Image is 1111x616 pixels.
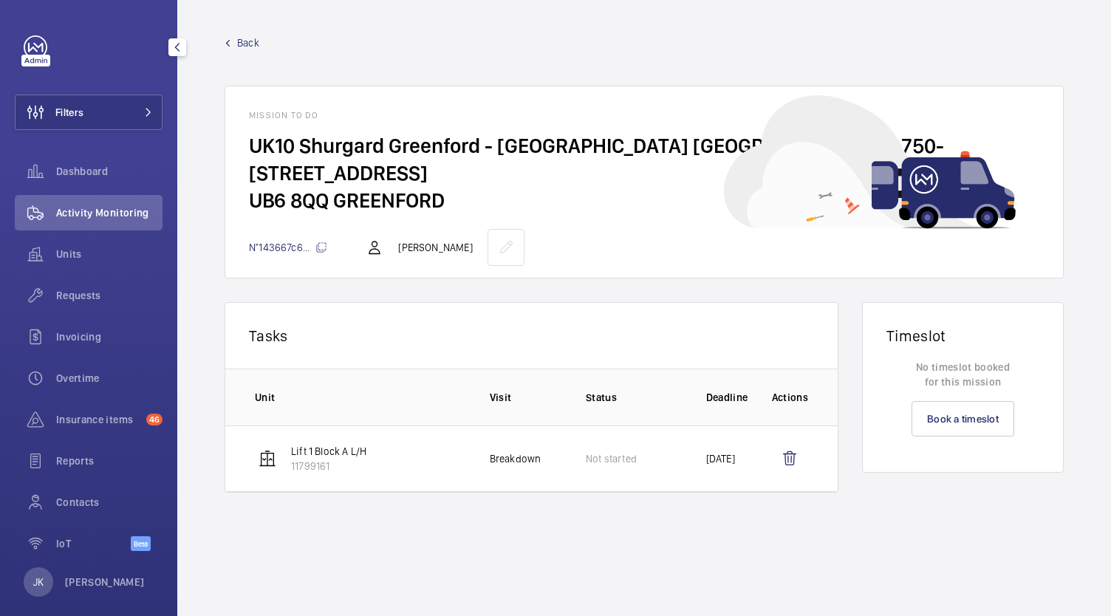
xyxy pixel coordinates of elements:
[56,247,163,261] span: Units
[291,459,366,473] p: 11799161
[586,451,637,466] p: Not started
[146,414,163,425] span: 46
[56,412,140,427] span: Insurance items
[249,110,1039,120] h1: Mission to do
[65,575,145,589] p: [PERSON_NAME]
[131,536,151,551] span: Beta
[56,164,163,179] span: Dashboard
[56,371,163,386] span: Overtime
[33,575,44,589] p: JK
[56,288,163,303] span: Requests
[259,450,276,468] img: elevator.svg
[249,326,814,345] p: Tasks
[886,326,1039,345] h1: Timeslot
[237,35,259,50] span: Back
[490,451,541,466] p: Breakdown
[56,495,163,510] span: Contacts
[912,401,1014,437] a: Book a timeslot
[255,390,466,405] p: Unit
[56,329,163,344] span: Invoicing
[586,390,683,405] p: Status
[886,360,1039,389] p: No timeslot booked for this mission
[291,444,366,459] p: Lift 1 Block A L/H
[706,390,748,405] p: Deadline
[249,132,1039,187] h2: UK10 Shurgard Greenford - [GEOGRAPHIC_DATA] [GEOGRAPHIC_DATA] - 750-[STREET_ADDRESS]
[249,187,1039,214] h2: UB6 8QQ GREENFORD
[724,95,1016,229] img: car delivery
[772,390,808,405] p: Actions
[55,105,83,120] span: Filters
[56,205,163,220] span: Activity Monitoring
[706,451,735,466] p: [DATE]
[56,536,131,551] span: IoT
[56,454,163,468] span: Reports
[15,95,163,130] button: Filters
[249,242,327,253] span: N°143667c6...
[490,390,562,405] p: Visit
[398,240,472,255] p: [PERSON_NAME]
